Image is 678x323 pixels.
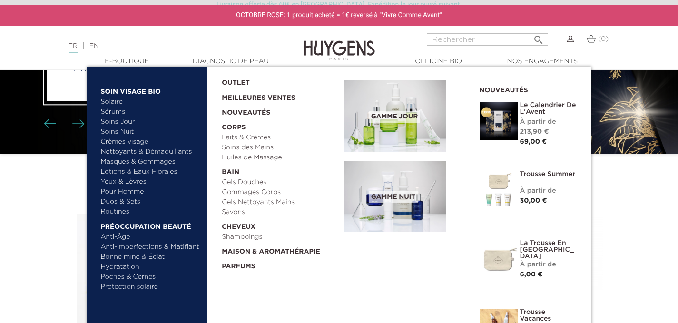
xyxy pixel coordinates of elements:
a: Préoccupation beauté [101,217,200,232]
a: Officine Bio [391,57,486,67]
a: Diagnostic de peau [183,57,278,67]
a: EN [89,43,99,49]
a: OUTLET [222,73,328,88]
a: Meilleures Ventes [222,88,328,103]
a: Anti-Âge [101,232,200,242]
a: FR [69,43,78,53]
a: p r é c o m m a n d e r [73,65,168,73]
a: Lotions & Eaux Florales [101,167,200,177]
div: À partir de [520,186,577,196]
a: Huiles de Massage [222,153,337,163]
a: Yeux & Lèvres [101,177,200,187]
a: Cheveux [222,217,337,232]
span: 213,90 € [520,128,549,135]
a: Bonne mine & Éclat [101,252,200,262]
a: Poches & Cernes [101,272,200,282]
a: Gamme jour [344,80,465,152]
a: La Trousse en [GEOGRAPHIC_DATA] [520,240,577,260]
span: 69,00 € [520,138,547,145]
img: routine_nuit_banner.jpg [344,161,446,233]
a: Hydratation [101,262,200,272]
img: Trousse Summer [480,171,518,209]
a: Soins Jour [101,117,200,127]
a: Parfums [222,257,337,272]
a: Gels Nettoyants Mains [222,197,337,207]
a: Maison & Aromathérapie [222,242,337,257]
a: Nouveautés [222,103,337,118]
a: Corps [222,118,337,133]
a: Soins Nuit [101,127,192,137]
img: Le Calendrier de L'Avent [480,102,518,140]
img: routine_jour_banner.jpg [344,80,446,152]
a: Soins des Mains [222,143,337,153]
a: Laits & Crèmes [222,133,337,143]
img: La Trousse en Coton [480,240,518,278]
a: Duos & Sets [101,197,200,207]
a: Nos engagements [495,57,590,67]
input: Rechercher [427,33,548,46]
a: Bain [222,163,337,177]
i:  [533,31,544,43]
div: | [64,40,275,52]
span: (0) [598,36,609,42]
a: Gels Douches [222,177,337,187]
a: Le Calendrier de L'Avent [520,102,577,115]
a: Savons [222,207,337,217]
span: 30,00 € [520,197,547,204]
span: Gamme jour [369,111,420,123]
a: Gommages Corps [222,187,337,197]
div: Boutons du carrousel [48,117,79,131]
span: 6,00 € [520,271,543,278]
a: Shampoings [222,232,337,242]
a: Sérums [101,107,200,117]
a: Trousse Summer [520,171,577,177]
a: Protection solaire [101,282,200,292]
a: Anti-imperfections & Matifiant [101,242,200,252]
div: À partir de [520,117,577,127]
a: Soin Visage Bio [101,82,200,97]
a: E-Boutique [79,57,175,67]
a: Trousse Vacances [520,309,577,322]
img: Huygens [304,25,375,62]
a: Gamme nuit [344,161,465,233]
a: Nettoyants & Démaquillants [101,147,200,157]
button:  [530,30,547,43]
h2: Nouveautés [480,83,577,95]
div: À partir de [520,260,577,270]
a: Solaire [101,97,200,107]
span: Gamme nuit [369,191,418,203]
h2: Meilleures ventes [75,188,603,206]
a: Masques & Gommages [101,157,200,167]
a: Crèmes visage [101,137,200,147]
a: Routines [101,207,200,217]
a: Pour Homme [101,187,200,197]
